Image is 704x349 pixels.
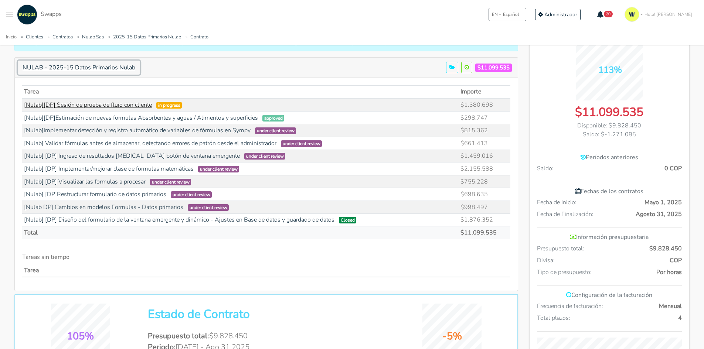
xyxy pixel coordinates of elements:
a: Clientes [26,34,43,40]
span: in progress [156,102,182,109]
span: Closed [339,217,357,223]
td: $755.228 [459,175,510,188]
td: $998.497 [459,201,510,213]
span: Swapps [41,10,62,18]
span: Agosto 31, 2025 [636,210,682,219]
a: 2025-15 Datos Primarios Nulab [113,34,181,40]
span: Tipo de presupuesto: [537,268,592,277]
a: [Nulab] [DP]Restructurar formulario de datos primarios [24,190,166,198]
span: Fecha de Finalización: [537,210,594,219]
a: [Nulab][DP] Sesión de prueba de flujo con cliente [24,101,152,109]
a: [Nulab]Implementar detección y registro automático de variables de fórmulas en Sympy [24,126,251,134]
span: Administrador [544,11,577,18]
span: Mayo 1, 2025 [645,198,682,207]
a: Contratos [52,34,73,40]
span: Fecha de Inicio: [537,198,577,207]
td: $11.099.535 [459,226,510,239]
img: swapps-linkedin-v2.jpg [17,4,37,25]
td: $1.459.016 [459,150,510,162]
td: $1.876.352 [459,213,510,226]
span: Frecuencia de facturación: [537,302,603,311]
a: [Nulab DP] Cambios en modelos Formulas - Datos primarios [24,203,183,211]
span: $9.828.450 [649,244,682,253]
span: 4 [678,314,682,322]
span: 20 [604,11,613,17]
a: [Nulab] [DP] Visualizar las formulas a procesar [24,178,146,186]
td: $815.362 [459,124,510,137]
span: Mensual [659,302,682,311]
h6: Tareas sin tiempo [22,254,510,261]
a: Nulab Sas [82,34,104,40]
a: [Nulab] [DP] Diseño del formulario de la ventana emergente y dinámico - Ajustes en Base de datos ... [24,216,334,224]
h6: Períodos anteriores [537,154,682,161]
span: under client review [171,191,212,198]
a: [Nulab] [DP] Implementar/mejorar clase de formulas matemáticas [24,165,194,173]
span: Presupuesto total: [537,244,584,253]
h2: Estado de Contrato [148,307,384,321]
img: isotipo-3-3e143c57.png [625,7,639,22]
th: Tarea [22,264,510,277]
button: Toggle navigation menu [6,4,13,25]
h6: Configuración de la facturación [537,292,682,299]
div: $11.099.535 [537,103,682,121]
td: $661.413 [459,137,510,150]
span: under client review [255,127,296,134]
td: $698.635 [459,188,510,201]
h6: Fechas de los contratos [537,188,682,195]
span: 0 COP [664,164,682,173]
span: approved [262,115,285,122]
span: COP [670,256,682,265]
td: $1.380.698 [459,98,510,111]
span: under client review [188,204,229,211]
span: Divisa: [537,256,555,265]
span: Total plazos: [537,314,570,322]
a: [Nulab][DP]Estimación de nuevas formulas Absorbentes y aguas / Alimentos y superficies [24,114,258,122]
li: $9.828.450 [148,331,384,342]
span: Presupuesto total: [148,331,209,341]
span: under client review [150,179,191,185]
div: Saldo: $-1.271.085 [537,130,682,139]
a: [Nulab] [DP] Ingreso de resultados [MEDICAL_DATA] botón de ventana emergente [24,152,240,160]
span: under client review [244,153,286,160]
span: Hola! [PERSON_NAME] [645,11,692,18]
button: ENEspañol [489,8,526,21]
a: Administrador [535,9,581,20]
span: Por horas [656,268,682,277]
span: under client review [198,166,239,172]
a: [Nulab] Validar fórmulas antes de almacenar, detectando errores de patrón desde el administrador [24,139,276,147]
span: Saldo: [537,164,554,173]
span: $11.099.535 [475,64,512,72]
td: $298.747 [459,111,510,124]
a: Swapps [15,4,62,25]
th: Tarea [22,85,459,98]
td: Total [22,226,459,239]
button: 20 [592,8,618,21]
span: Español [503,11,519,18]
a: Contrato [190,34,208,40]
td: $2.155.588 [459,162,510,175]
h6: Información presupuestaria [537,234,682,241]
span: under client review [281,140,322,147]
a: Inicio [6,34,17,40]
div: Disponible: $9.828.450 [537,121,682,130]
button: NULAB - 2025-15 Datos Primarios Nulab [18,61,140,75]
th: Importe [459,85,510,98]
a: Hola! [PERSON_NAME] [622,4,698,25]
